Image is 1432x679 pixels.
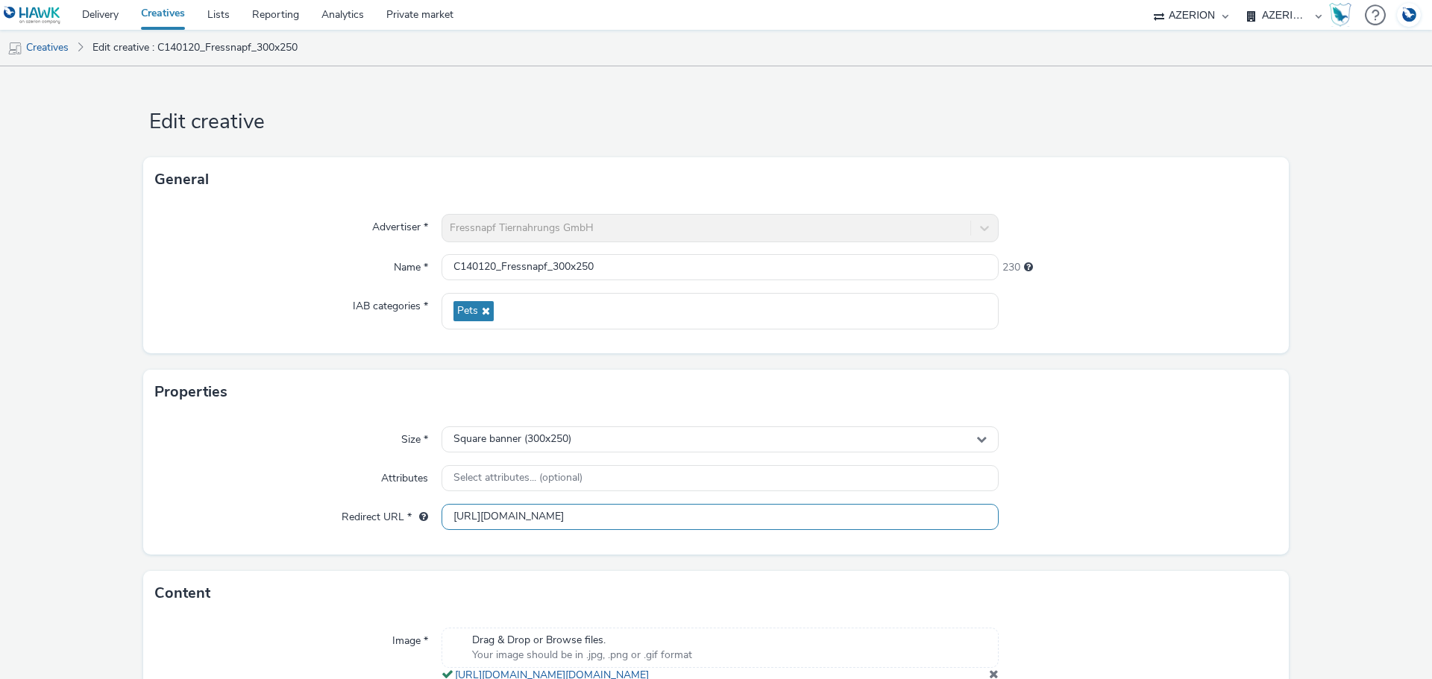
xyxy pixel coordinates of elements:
[412,510,428,525] div: URL will be used as a validation URL with some SSPs and it will be the redirection URL of your cr...
[1329,3,1351,27] img: Hawk Academy
[1329,3,1357,27] a: Hawk Academy
[1024,260,1033,275] div: Maximum 255 characters
[472,648,692,663] span: Your image should be in .jpg, .png or .gif format
[442,254,999,280] input: Name
[143,108,1289,136] h1: Edit creative
[154,168,209,191] h3: General
[386,628,434,648] label: Image *
[375,465,434,486] label: Attributes
[453,472,582,484] span: Select attributes... (optional)
[388,254,434,275] label: Name *
[442,504,999,530] input: url...
[366,214,434,235] label: Advertiser *
[154,381,227,403] h3: Properties
[4,6,61,25] img: undefined Logo
[395,426,434,447] label: Size *
[472,633,692,648] span: Drag & Drop or Browse files.
[85,30,305,66] a: Edit creative : C140120_Fressnapf_300x250
[453,433,571,446] span: Square banner (300x250)
[336,504,434,525] label: Redirect URL *
[1002,260,1020,275] span: 230
[457,305,478,318] span: Pets
[347,293,434,314] label: IAB categories *
[7,41,22,56] img: mobile
[1398,3,1420,28] img: Account DE
[154,582,210,604] h3: Content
